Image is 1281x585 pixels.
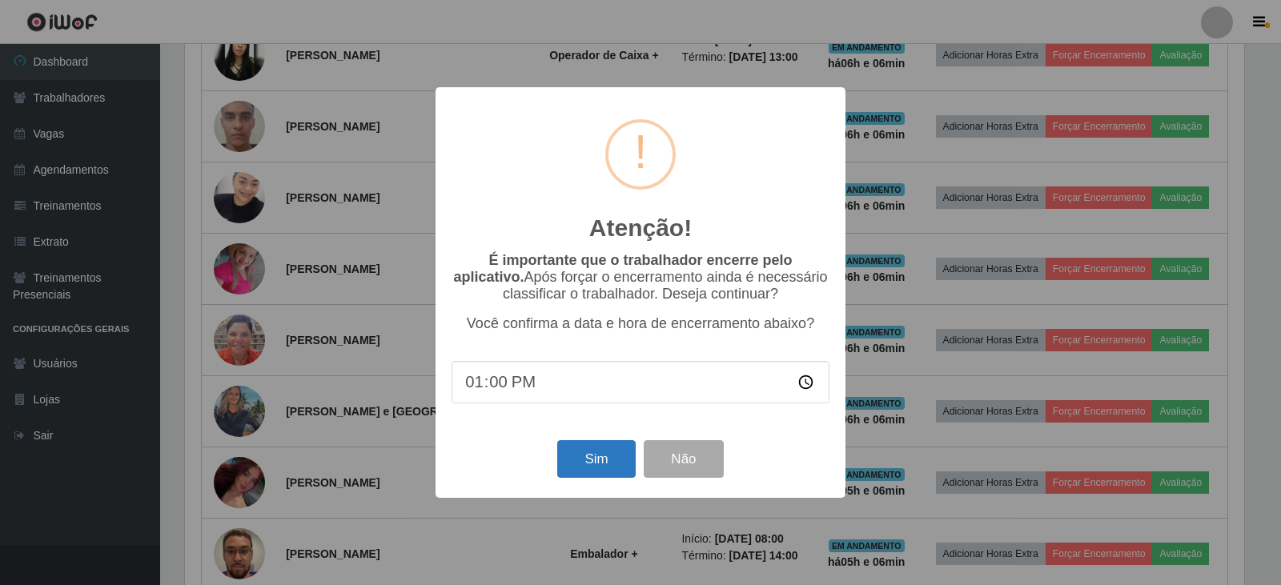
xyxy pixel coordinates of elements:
h2: Atenção! [589,214,692,242]
p: Você confirma a data e hora de encerramento abaixo? [452,315,829,332]
button: Sim [557,440,635,478]
p: Após forçar o encerramento ainda é necessário classificar o trabalhador. Deseja continuar? [452,252,829,303]
b: É importante que o trabalhador encerre pelo aplicativo. [453,252,792,285]
button: Não [644,440,723,478]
